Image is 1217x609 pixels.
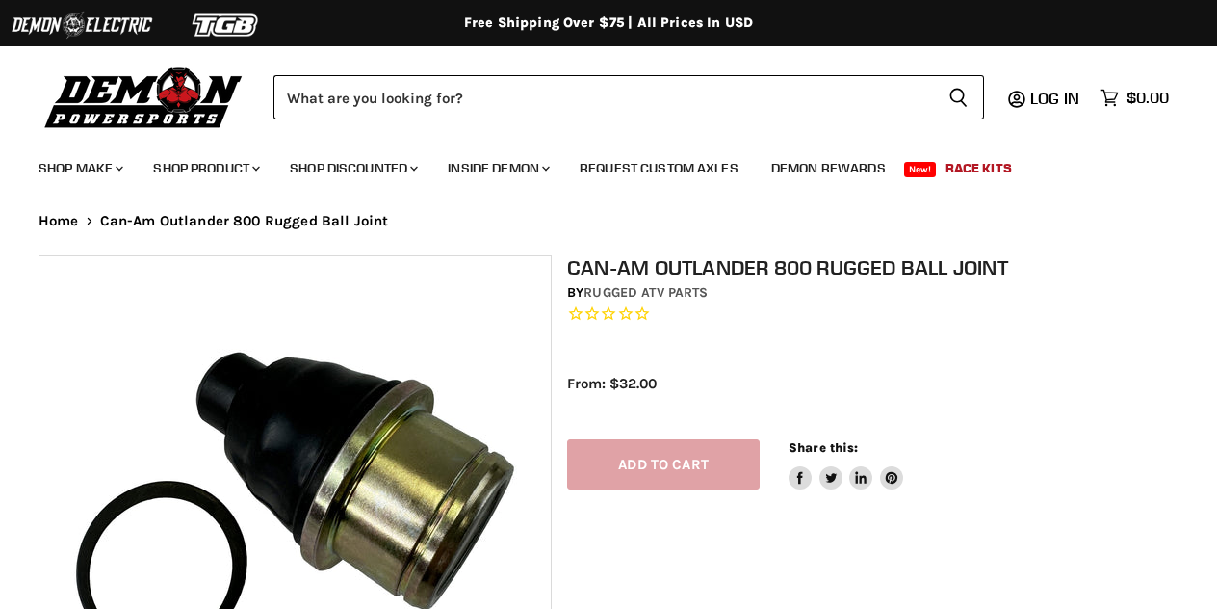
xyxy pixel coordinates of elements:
[139,148,272,188] a: Shop Product
[567,282,1194,304] div: by
[39,63,249,131] img: Demon Powersports
[10,7,154,43] img: Demon Electric Logo 2
[565,148,753,188] a: Request Custom Axles
[1126,89,1169,107] span: $0.00
[275,148,429,188] a: Shop Discounted
[1091,84,1178,112] a: $0.00
[789,439,903,490] aside: Share this:
[904,162,937,177] span: New!
[567,255,1194,279] h1: Can-Am Outlander 800 Rugged Ball Joint
[24,141,1164,188] ul: Main menu
[789,440,858,455] span: Share this:
[433,148,561,188] a: Inside Demon
[1030,89,1079,108] span: Log in
[933,75,984,119] button: Search
[1022,90,1091,107] a: Log in
[273,75,933,119] input: Search
[567,304,1194,325] span: Rated 0.0 out of 5 stars 0 reviews
[757,148,900,188] a: Demon Rewards
[100,213,389,229] span: Can-Am Outlander 800 Rugged Ball Joint
[583,284,708,301] a: Rugged ATV Parts
[154,7,298,43] img: TGB Logo 2
[567,375,657,392] span: From: $32.00
[931,148,1026,188] a: Race Kits
[24,148,135,188] a: Shop Make
[273,75,984,119] form: Product
[39,213,79,229] a: Home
